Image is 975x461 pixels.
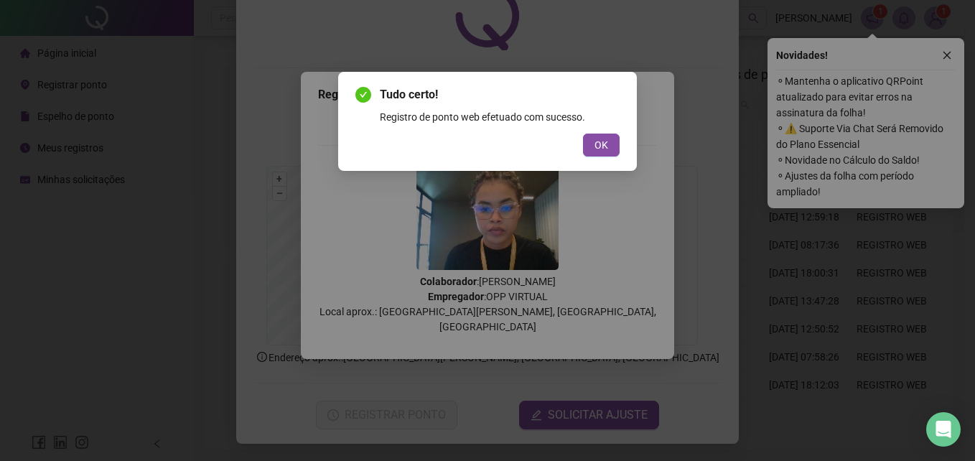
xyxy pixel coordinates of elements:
[380,109,620,125] div: Registro de ponto web efetuado com sucesso.
[355,87,371,103] span: check-circle
[926,412,961,447] div: Open Intercom Messenger
[380,86,620,103] span: Tudo certo!
[583,134,620,157] button: OK
[594,137,608,153] span: OK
